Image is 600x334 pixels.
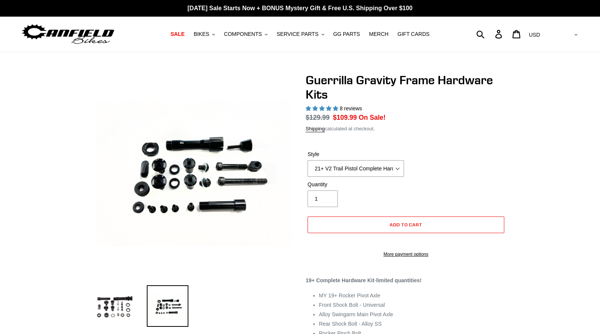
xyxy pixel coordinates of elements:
button: Add to cart [308,216,504,233]
button: SERVICE PARTS [273,29,328,39]
span: COMPONENTS [224,31,262,37]
strong: 19+ Complete Hardware Kit [306,277,375,283]
span: SERVICE PARTS [277,31,318,37]
li: Alloy Swingarm Main Pivot Axle [319,311,506,319]
img: Load image into Gallery viewer, Guerrilla Gravity Frame Hardware Kits [94,285,135,327]
a: SALE [167,29,188,39]
a: MERCH [365,29,392,39]
button: COMPONENTS [220,29,271,39]
input: Search [480,26,500,42]
img: Load image into Gallery viewer, Guerrilla Gravity Frame Hardware Kits [147,285,188,327]
span: BIKES [194,31,209,37]
span: MERCH [369,31,389,37]
label: Quantity [308,181,404,189]
button: BIKES [190,29,219,39]
span: Add to cart [390,222,423,227]
a: Shipping [306,126,325,132]
span: 5.00 stars [306,105,340,111]
h1: Guerrilla Gravity Frame Hardware Kits [306,73,506,102]
span: On Sale! [359,113,385,122]
span: GG PARTS [333,31,360,37]
span: $109.99 [333,114,357,121]
span: GIFT CARDS [398,31,430,37]
li: MY 19+ Rocker Pivot Axle [319,292,506,300]
li: Front Shock Bolt - Universal [319,301,506,309]
a: GG PARTS [330,29,364,39]
a: More payment options [308,251,504,258]
img: Canfield Bikes [21,22,115,46]
a: GIFT CARDS [394,29,434,39]
strong: limited quantities! [376,277,421,283]
p: - [306,277,506,285]
span: 8 reviews [340,105,362,111]
span: SALE [171,31,185,37]
s: $129.99 [306,114,330,121]
div: calculated at checkout. [306,125,506,133]
li: Rear Shock Bolt - Alloy SS [319,320,506,328]
label: Style [308,150,404,158]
